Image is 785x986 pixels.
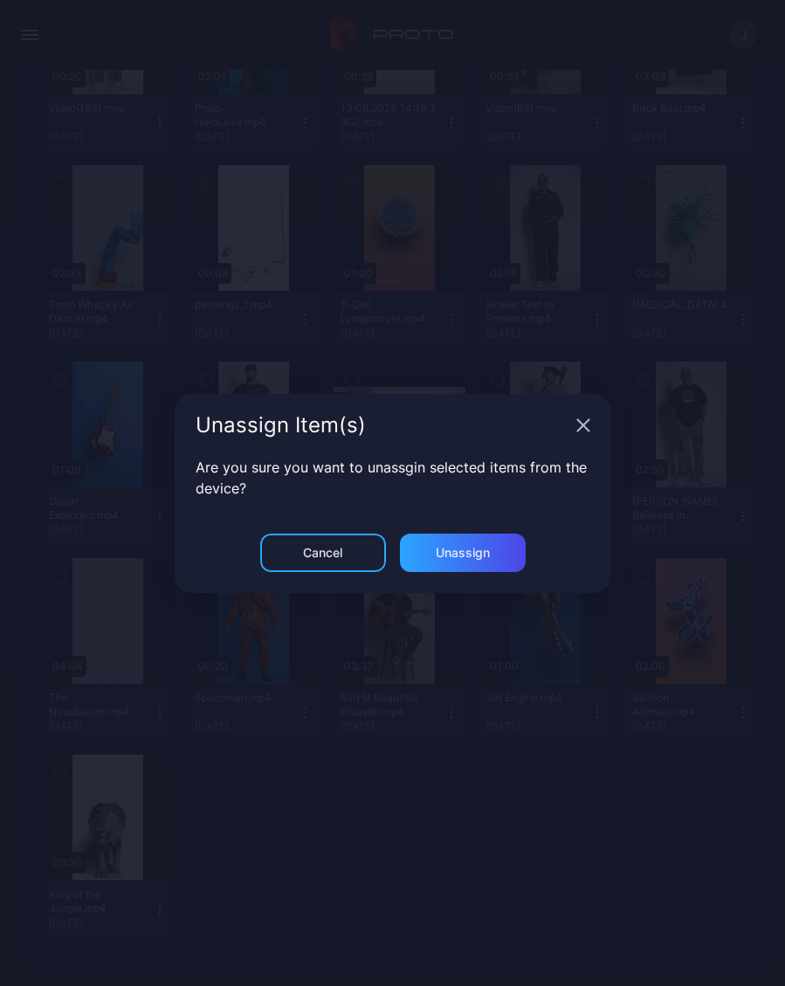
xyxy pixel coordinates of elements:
[400,534,526,572] button: Unassign
[303,546,342,560] div: Cancel
[260,534,386,572] button: Cancel
[196,415,569,436] div: Unassign Item(s)
[196,457,590,499] p: Are you sure you want to unassgin selected items from the device?
[436,546,490,560] div: Unassign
